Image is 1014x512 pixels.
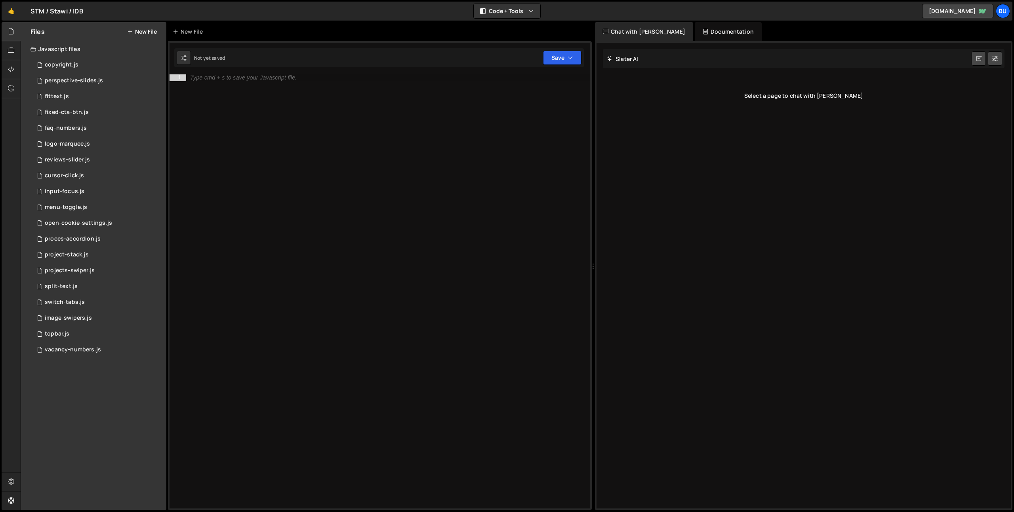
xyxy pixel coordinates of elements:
div: Type cmd + s to save your Javascript file. [190,75,297,81]
div: 11873/29073.js [30,247,166,263]
button: Save [543,51,581,65]
div: cursor-click.js [45,172,84,179]
div: 11873/40758.js [30,263,166,279]
div: image-swipers.js [45,315,92,322]
div: fixed-cta-btn.js [45,109,89,116]
div: Documentation [695,22,762,41]
div: 11873/29047.js [30,279,166,294]
div: fittext.js [45,93,69,100]
div: Not yet saved [194,55,225,61]
div: faq-numbers.js [45,125,87,132]
div: 11873/29048.js [30,184,166,199]
div: New File [173,28,206,36]
div: 11873/29044.js [30,57,166,73]
div: projects-swiper.js [45,267,95,274]
div: Javascript files [21,41,166,57]
div: 11873/29352.js [30,294,166,310]
div: split-text.js [45,283,78,290]
button: New File [127,28,157,35]
div: reviews-slider.js [45,156,90,163]
div: copyright.js [45,61,78,68]
div: 11873/46340.js [30,73,166,89]
div: 11873/29050.js [30,231,166,247]
div: Select a page to chat with [PERSON_NAME] [603,80,1004,112]
div: 11873/29046.js [30,310,166,326]
a: Bu [996,4,1010,18]
div: menu-toggle.js [45,204,87,211]
h2: Files [30,27,45,36]
div: topbar.js [45,330,69,338]
div: vacancy-numbers.js [45,346,101,353]
div: STM / Stawi / IDB [30,6,83,16]
div: 11873/45967.js [30,152,166,168]
div: 11873/29049.js [30,199,166,215]
div: 11873/40776.js [30,326,166,342]
div: 1 [170,74,186,81]
div: 11873/29420.js [30,215,166,231]
div: 11873/46141.js [30,89,166,104]
div: perspective-slides.js [45,77,103,84]
button: Code + Tools [474,4,540,18]
a: 🤙 [2,2,21,21]
div: input-focus.js [45,188,84,195]
div: project-stack.js [45,251,89,258]
div: 11873/29045.js [30,168,166,184]
div: Chat with [PERSON_NAME] [595,22,693,41]
div: 11873/29051.js [30,342,166,358]
h2: Slater AI [607,55,639,63]
a: [DOMAIN_NAME] [922,4,993,18]
div: switch-tabs.js [45,299,85,306]
div: 11873/45999.js [30,120,166,136]
div: proces-accordion.js [45,235,101,243]
div: logo-marquee.js [45,140,90,148]
div: 11873/45993.js [30,136,166,152]
div: open-cookie-settings.js [45,220,112,227]
div: 11873/46117.js [30,104,166,120]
